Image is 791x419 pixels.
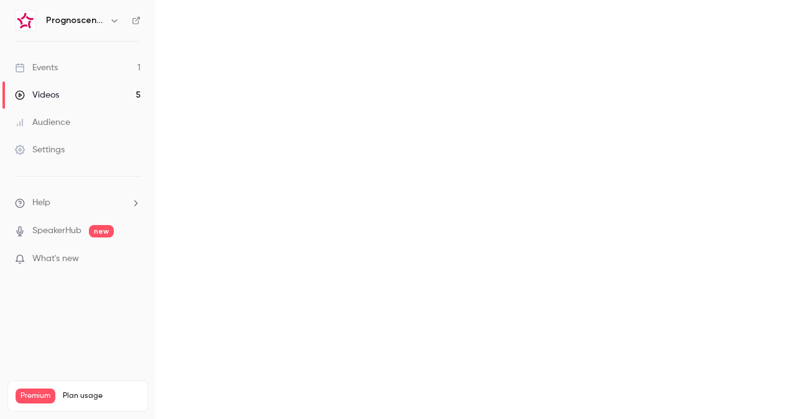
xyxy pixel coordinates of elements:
[15,144,65,156] div: Settings
[15,89,59,101] div: Videos
[32,196,50,209] span: Help
[46,14,104,27] h6: Prognoscentret | Powered by Hubexo
[15,62,58,74] div: Events
[89,225,114,237] span: new
[63,391,140,401] span: Plan usage
[16,389,55,403] span: Premium
[32,252,79,265] span: What's new
[126,254,141,265] iframe: Noticeable Trigger
[15,196,141,209] li: help-dropdown-opener
[32,224,81,237] a: SpeakerHub
[15,116,70,129] div: Audience
[16,11,35,30] img: Prognoscentret | Powered by Hubexo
